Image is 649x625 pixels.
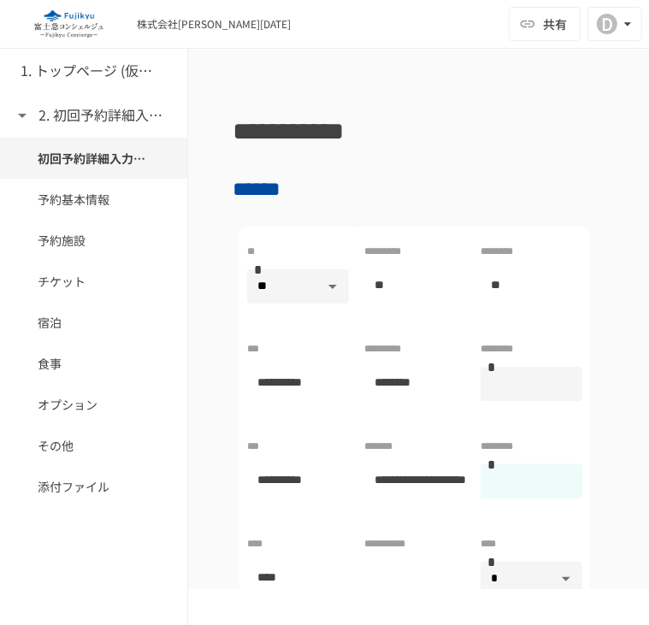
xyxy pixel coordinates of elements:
[137,16,291,32] div: 株式会社[PERSON_NAME][DATE]
[38,272,150,291] span: チケット
[38,395,150,414] span: オプション
[38,190,150,209] span: 予約基本情報
[543,15,567,33] span: 共有
[38,354,150,373] span: 食事
[587,7,642,41] button: D
[21,60,157,82] h6: 1. トップページ (仮予約一覧)
[38,477,150,496] span: 添付ファイル
[38,436,150,455] span: その他
[39,104,176,127] h6: 2. 初回予約詳細入力ページ
[14,10,123,38] img: eQeGXtYPV2fEKIA3pizDiVdzO5gJTl2ahLbsPaD2E4R
[597,14,617,34] div: D
[38,149,150,168] span: 初回予約詳細入力ページ
[38,231,150,250] span: 予約施設
[38,313,150,332] span: 宿泊
[509,7,581,41] button: 共有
